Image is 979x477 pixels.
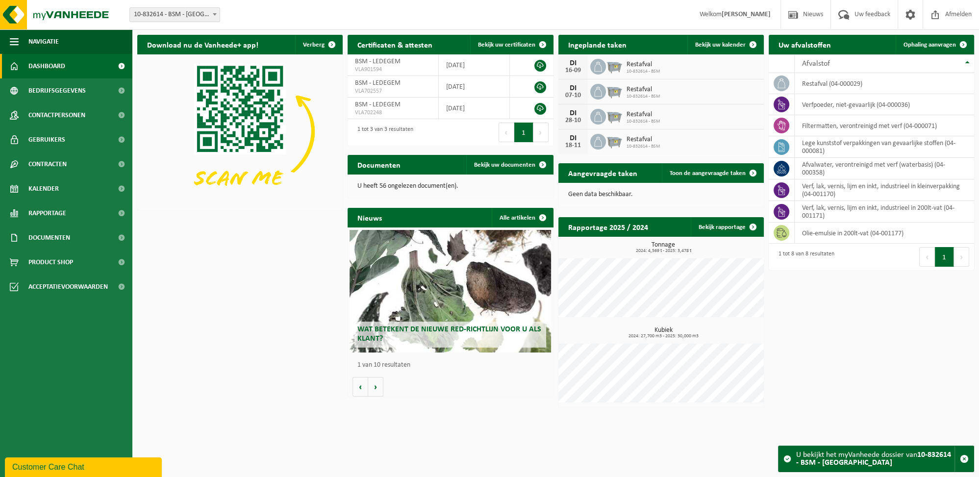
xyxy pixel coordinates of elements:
td: [DATE] [439,54,510,76]
p: 1 van 10 resultaten [357,362,548,369]
td: verf, lak, vernis, lijm en inkt, industrieel in kleinverpakking (04-001170) [795,179,974,201]
h2: Uw afvalstoffen [769,35,841,54]
div: 1 tot 8 van 8 resultaten [774,246,834,268]
img: WB-2500-GAL-GY-01 [606,82,623,99]
span: VLA702557 [355,87,430,95]
h2: Rapportage 2025 / 2024 [558,217,658,236]
span: 10-832614 - BSM - LEDEGEM [130,8,220,22]
div: DI [563,134,583,142]
span: Ophaling aanvragen [904,42,956,48]
span: 10-832614 - BSM [627,144,660,150]
td: olie-emulsie in 200lt-vat (04-001177) [795,223,974,244]
span: BSM - LEDEGEM [355,58,401,65]
button: Volgende [368,377,383,397]
span: Restafval [627,86,660,94]
iframe: chat widget [5,455,164,477]
button: Previous [919,247,935,267]
span: Restafval [627,136,660,144]
span: VLA901594 [355,66,430,74]
span: Acceptatievoorwaarden [28,275,108,299]
td: restafval (04-000029) [795,73,974,94]
span: Restafval [627,61,660,69]
span: BSM - LEDEGEM [355,101,401,108]
button: Previous [499,123,514,142]
div: 16-09 [563,67,583,74]
a: Wat betekent de nieuwe RED-richtlijn voor u als klant? [350,230,551,352]
a: Alle artikelen [492,208,552,227]
h3: Tonnage [563,242,764,253]
strong: [PERSON_NAME] [722,11,771,18]
td: [DATE] [439,98,510,119]
h2: Ingeplande taken [558,35,636,54]
span: Product Shop [28,250,73,275]
div: 28-10 [563,117,583,124]
span: Bekijk uw kalender [695,42,746,48]
span: Navigatie [28,29,59,54]
strong: 10-832614 - BSM - [GEOGRAPHIC_DATA] [796,451,951,467]
a: Bekijk rapportage [691,217,763,237]
a: Toon de aangevraagde taken [662,163,763,183]
span: 10-832614 - BSM [627,94,660,100]
span: Rapportage [28,201,66,226]
div: DI [563,109,583,117]
span: 2024: 4,569 t - 2025: 3,478 t [563,249,764,253]
h2: Nieuws [348,208,392,227]
button: 1 [514,123,533,142]
span: Bekijk uw documenten [474,162,535,168]
h2: Certificaten & attesten [348,35,442,54]
div: DI [563,84,583,92]
h2: Download nu de Vanheede+ app! [137,35,268,54]
img: Download de VHEPlus App [137,54,343,208]
div: 07-10 [563,92,583,99]
img: WB-2500-GAL-GY-01 [606,57,623,74]
a: Bekijk uw certificaten [470,35,552,54]
span: Dashboard [28,54,65,78]
h3: Kubiek [563,327,764,339]
span: 2024: 27,700 m3 - 2025: 30,000 m3 [563,334,764,339]
span: Kalender [28,176,59,201]
span: Documenten [28,226,70,250]
span: VLA702248 [355,109,430,117]
span: Contracten [28,152,67,176]
h2: Documenten [348,155,410,174]
h2: Aangevraagde taken [558,163,647,182]
td: filtermatten, verontreinigd met verf (04-000071) [795,115,974,136]
span: Contactpersonen [28,103,85,127]
td: [DATE] [439,76,510,98]
span: Afvalstof [802,60,830,68]
span: Bekijk uw certificaten [478,42,535,48]
a: Bekijk uw kalender [687,35,763,54]
span: Restafval [627,111,660,119]
p: Geen data beschikbaar. [568,191,754,198]
button: Next [954,247,969,267]
button: 1 [935,247,954,267]
span: Gebruikers [28,127,65,152]
span: 10-832614 - BSM - LEDEGEM [129,7,220,22]
button: Next [533,123,549,142]
div: DI [563,59,583,67]
td: verf, lak, vernis, lijm en inkt, industrieel in 200lt-vat (04-001171) [795,201,974,223]
span: Verberg [303,42,325,48]
td: verfpoeder, niet-gevaarlijk (04-000036) [795,94,974,115]
td: afvalwater, verontreinigd met verf (waterbasis) (04-000358) [795,158,974,179]
button: Vorige [352,377,368,397]
img: WB-2500-GAL-GY-01 [606,107,623,124]
button: Verberg [295,35,342,54]
span: Bedrijfsgegevens [28,78,86,103]
img: WB-2500-GAL-GY-01 [606,132,623,149]
span: Wat betekent de nieuwe RED-richtlijn voor u als klant? [357,326,541,343]
td: lege kunststof verpakkingen van gevaarlijke stoffen (04-000081) [795,136,974,158]
p: U heeft 56 ongelezen document(en). [357,183,543,190]
div: 18-11 [563,142,583,149]
a: Ophaling aanvragen [896,35,973,54]
span: 10-832614 - BSM [627,69,660,75]
div: 1 tot 3 van 3 resultaten [352,122,413,143]
span: Toon de aangevraagde taken [670,170,746,176]
div: U bekijkt het myVanheede dossier van [796,446,954,472]
span: BSM - LEDEGEM [355,79,401,87]
span: 10-832614 - BSM [627,119,660,125]
a: Bekijk uw documenten [466,155,552,175]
